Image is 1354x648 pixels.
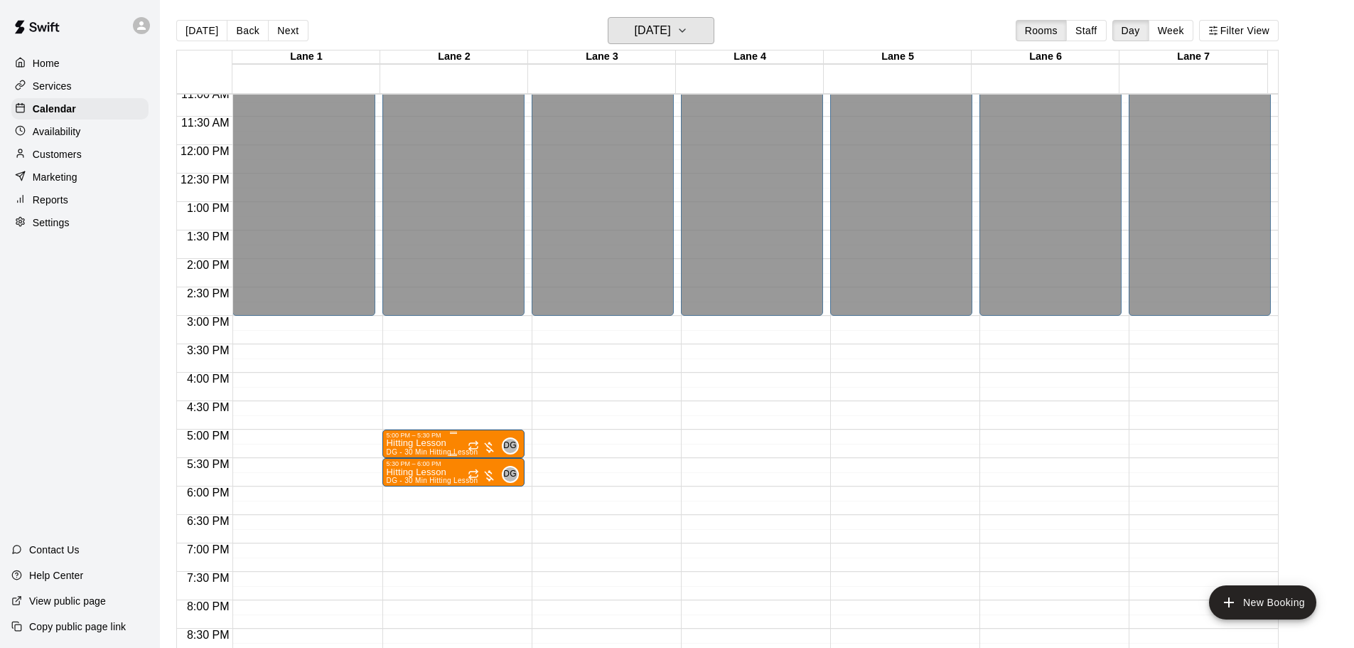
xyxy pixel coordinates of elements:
[227,20,269,41] button: Back
[11,75,149,97] a: Services
[11,121,149,142] a: Availability
[183,287,233,299] span: 2:30 PM
[11,166,149,188] a: Marketing
[183,344,233,356] span: 3:30 PM
[1149,20,1193,41] button: Week
[183,230,233,243] span: 1:30 PM
[232,51,380,64] div: Lane 1
[183,458,233,470] span: 5:30 PM
[33,102,76,116] p: Calendar
[676,51,824,64] div: Lane 4
[183,487,233,499] span: 6:00 PM
[503,439,517,453] span: DG
[468,469,479,482] span: Recurring event
[1066,20,1107,41] button: Staff
[1199,20,1279,41] button: Filter View
[387,432,520,439] div: 5:00 PM – 5:30 PM
[387,448,478,456] span: DG - 30 Min Hitting Lesson
[33,193,68,207] p: Reports
[11,53,149,74] a: Home
[635,21,671,41] h6: [DATE]
[178,88,233,100] span: 11:00 AM
[387,460,520,467] div: 5:30 PM – 6:00 PM
[1016,20,1067,41] button: Rooms
[382,430,525,458] div: 5:00 PM – 5:30 PM: Hitting Lesson
[608,17,714,44] button: [DATE]
[183,543,233,556] span: 7:00 PM
[183,401,233,413] span: 4:30 PM
[29,594,106,608] p: View public page
[1209,585,1316,620] button: add
[380,51,528,64] div: Lane 2
[33,124,81,139] p: Availability
[387,477,478,484] span: DG - 30 Min Hitting Lesson
[268,20,308,41] button: Next
[502,466,519,483] div: Daniel Gonzalez
[29,620,126,634] p: Copy public page link
[507,437,519,455] span: Daniel Gonzalez
[502,437,519,455] div: Daniel Gonzalez
[183,515,233,527] span: 6:30 PM
[528,51,676,64] div: Lane 3
[183,600,233,612] span: 8:00 PM
[507,466,519,483] span: Daniel Gonzalez
[11,98,149,119] a: Calendar
[183,430,233,442] span: 5:00 PM
[33,147,82,161] p: Customers
[1119,51,1267,64] div: Lane 7
[972,51,1119,64] div: Lane 6
[177,174,232,186] span: 12:30 PM
[824,51,972,64] div: Lane 5
[33,170,77,184] p: Marketing
[1112,20,1149,41] button: Day
[33,56,60,70] p: Home
[382,458,525,487] div: 5:30 PM – 6:00 PM: Hitting Lesson
[33,216,70,230] p: Settings
[177,145,232,157] span: 12:00 PM
[29,543,80,557] p: Contact Us
[183,373,233,385] span: 4:00 PM
[11,212,149,233] a: Settings
[183,316,233,328] span: 3:00 PM
[183,572,233,584] span: 7:30 PM
[183,259,233,271] span: 2:00 PM
[183,629,233,641] span: 8:30 PM
[178,117,233,129] span: 11:30 AM
[33,79,72,93] p: Services
[468,440,479,454] span: Recurring event
[176,20,227,41] button: [DATE]
[183,202,233,214] span: 1:00 PM
[11,189,149,211] a: Reports
[29,568,83,583] p: Help Center
[11,144,149,165] a: Customers
[503,467,517,482] span: DG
